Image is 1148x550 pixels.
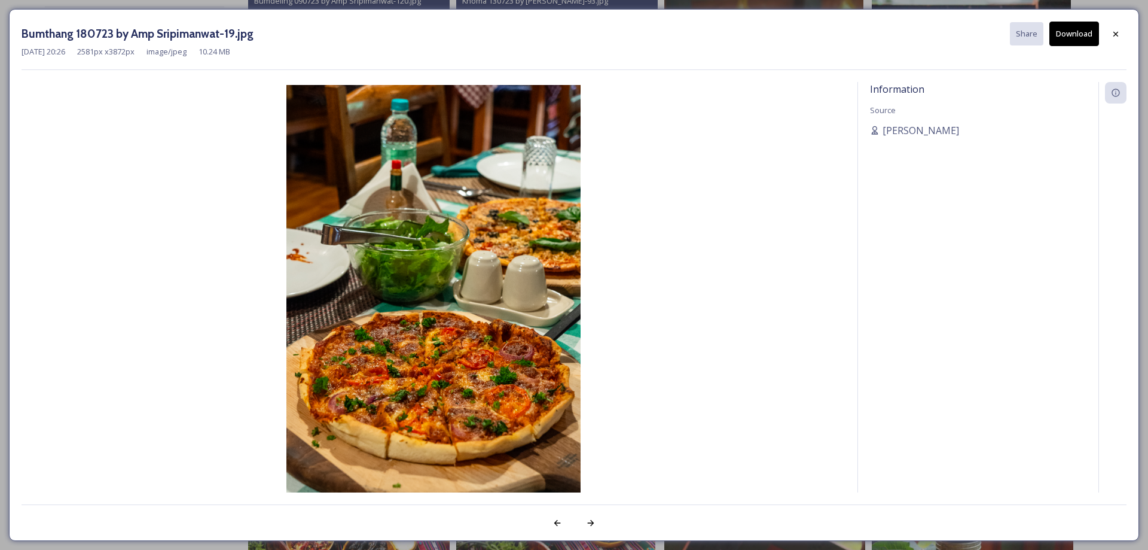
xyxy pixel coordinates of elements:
span: image/jpeg [146,46,187,57]
span: 10.24 MB [199,46,230,57]
span: [PERSON_NAME] [883,123,959,138]
span: [DATE] 20:26 [22,46,65,57]
img: Bumthang%20180723%20by%20Amp%20Sripimanwat-19.jpg [22,85,845,527]
span: Source [870,105,896,116]
span: 2581 px x 3872 px [77,46,135,57]
button: Download [1049,22,1099,46]
button: Share [1010,22,1043,45]
span: Information [870,83,924,96]
h3: Bumthang 180723 by Amp Sripimanwat-19.jpg [22,25,254,42]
